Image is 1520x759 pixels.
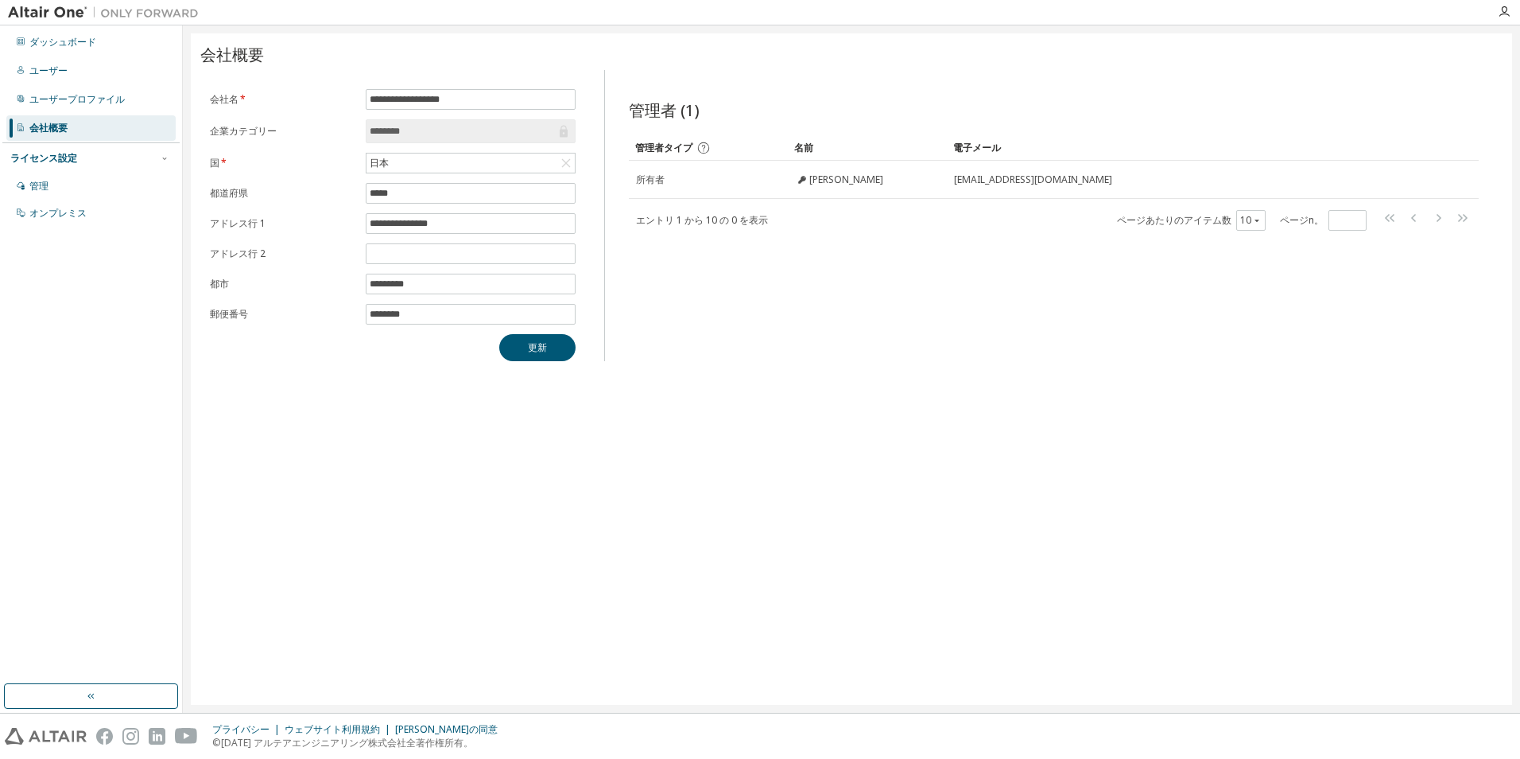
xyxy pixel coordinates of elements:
div: [PERSON_NAME]の同意 [395,723,507,736]
div: 会社概要 [29,122,68,134]
div: 電子メール [953,135,1434,161]
div: 日本 [367,154,391,172]
span: エントリ 1 から 10 の 0 を表示 [636,213,768,227]
label: 都道府県 [210,187,356,200]
div: 管理 [29,180,48,193]
font: 会社名 [210,92,238,106]
p: © [212,736,507,749]
div: ユーザープロファイル [29,93,125,106]
font: ページn。 [1280,214,1324,227]
div: ダッシュボード [29,36,96,49]
div: 名前 [794,135,940,161]
span: 管理者タイプ [635,141,692,155]
div: ユーザー [29,64,68,77]
img: youtube.svg [175,728,198,745]
div: ウェブサイト利用規約 [285,723,395,736]
label: 企業カテゴリー [210,125,356,138]
span: 所有者 [636,173,665,186]
label: 都市 [210,278,356,290]
label: アドレス行 2 [210,247,356,260]
span: 会社概要 [200,43,264,66]
font: 国 [210,156,219,169]
img: instagram.svg [122,728,139,745]
div: オンプレミス [29,207,87,220]
img: altair_logo.svg [5,728,87,745]
img: アルタイルワン [8,5,207,21]
label: 郵便番号 [210,308,356,321]
font: [DATE] アルテアエンジニアリング株式会社全著作権所有。 [221,736,473,749]
span: 管理者 (1) [629,99,700,122]
div: 日本 [366,154,575,173]
img: facebook.svg [96,728,113,745]
button: 更新 [499,334,576,361]
font: ページあたりのアイテム数 [1117,214,1231,227]
span: [PERSON_NAME] [809,173,883,186]
div: プライバシー [212,723,285,736]
span: [EMAIL_ADDRESS][DOMAIN_NAME] [954,173,1112,186]
img: linkedin.svg [149,728,165,745]
font: 10 [1240,214,1251,227]
label: アドレス行 1 [210,217,356,230]
div: ライセンス設定 [10,152,77,165]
